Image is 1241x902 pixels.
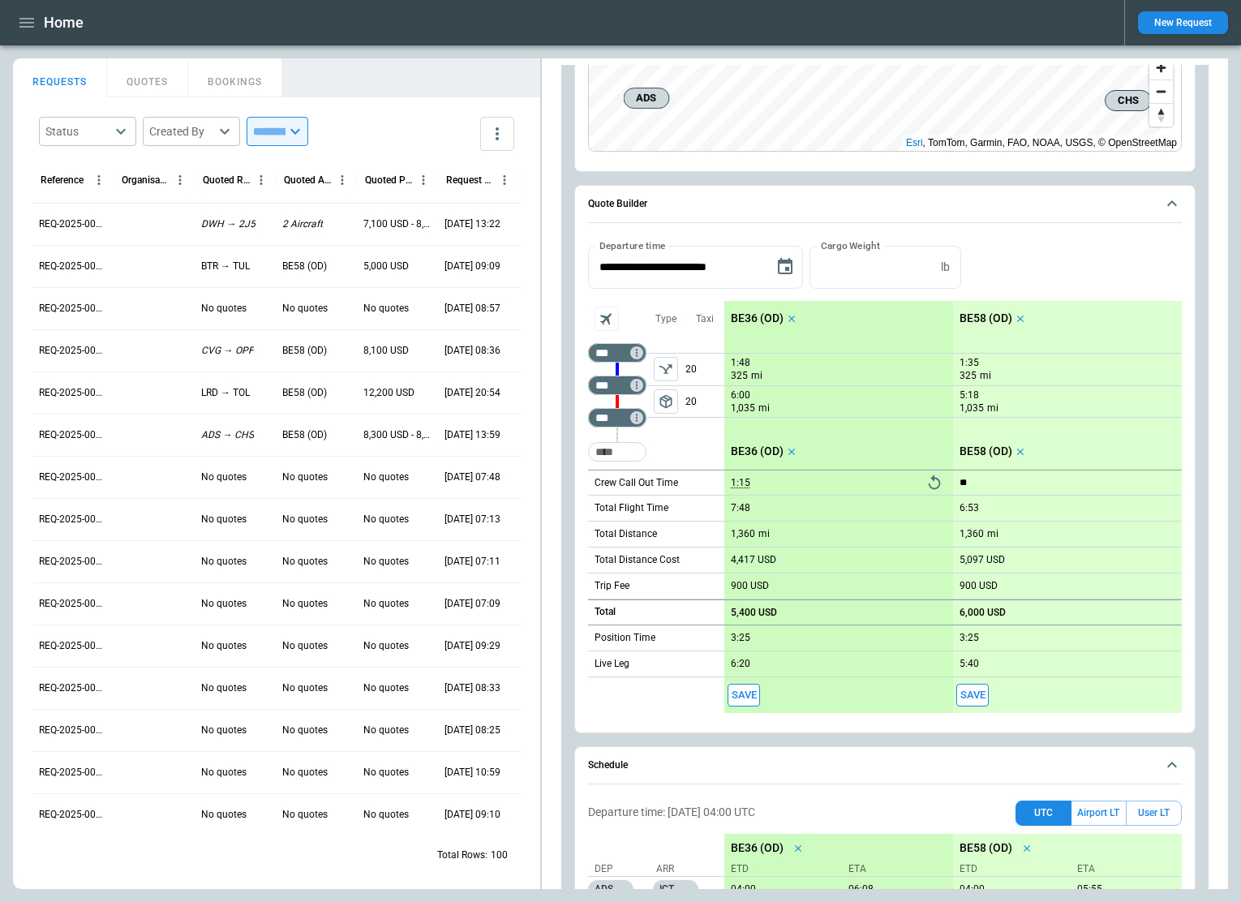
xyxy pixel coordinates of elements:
[39,639,107,653] p: REQ-2025-000305
[39,344,107,358] p: REQ-2025-000312
[1126,801,1182,826] button: User LT
[960,862,1064,876] p: ETD
[685,386,724,417] p: 20
[39,724,107,737] p: REQ-2025-000303
[39,681,107,695] p: REQ-2025-000304
[595,657,629,671] p: Live Leg
[731,632,750,644] p: 3:25
[363,428,432,442] p: 8,300 USD - 8,600 USD
[444,808,500,822] p: 09/23/2025 09:10
[444,639,500,653] p: 09/24/2025 09:29
[631,90,663,106] span: ADS
[363,302,409,316] p: No quotes
[655,312,676,326] p: Type
[122,174,170,186] div: Organisation
[728,684,760,707] span: Save this aircraft quote and copy details to clipboard
[444,597,500,611] p: 09/25/2025 07:09
[842,862,947,876] p: ETA
[282,260,327,273] p: BE58 (OD)
[363,386,414,400] p: 12,200 USD
[960,632,979,644] p: 3:25
[595,631,655,645] p: Position Time
[658,393,674,410] span: package_2
[444,260,500,273] p: 09/26/2025 09:09
[960,554,1005,566] p: 5,097 USD
[201,428,254,442] p: ADS → CHS
[444,386,500,400] p: 09/25/2025 20:54
[201,470,247,484] p: No quotes
[201,344,254,358] p: CVG → OPF
[696,312,714,326] p: Taxi
[731,311,784,325] p: BE36 (OD)
[588,186,1182,223] button: Quote Builder
[39,217,107,231] p: REQ-2025-000315
[107,58,188,97] button: QUOTES
[201,260,250,273] p: BTR → TUL
[960,658,979,670] p: 5:40
[363,639,409,653] p: No quotes
[201,386,250,400] p: LRD → TOL
[39,428,107,442] p: REQ-2025-000310
[444,302,500,316] p: 09/26/2025 08:57
[595,579,629,593] p: Trip Fee
[751,369,762,383] p: mi
[956,684,989,707] span: Save this aircraft quote and copy details to clipboard
[724,883,835,896] p: 10/01/2025
[960,389,979,402] p: 5:18
[731,580,769,592] p: 900 USD
[363,470,409,484] p: No quotes
[363,260,409,273] p: 5,000 USD
[922,470,947,495] button: Reset
[960,311,1012,325] p: BE58 (OD)
[1071,801,1126,826] button: Airport LT
[588,760,628,771] h6: Schedule
[654,357,678,381] span: Type of sector
[960,607,1006,619] p: 6,000 USD
[654,357,678,381] button: left aligned
[363,555,409,569] p: No quotes
[1112,92,1144,109] span: CHS
[595,501,668,515] p: Total Flight Time
[731,862,835,876] p: ETD
[282,555,328,569] p: No quotes
[758,527,770,541] p: mi
[444,681,500,695] p: 09/24/2025 08:33
[44,13,84,32] h1: Home
[363,766,409,780] p: No quotes
[960,357,979,369] p: 1:35
[656,862,713,876] p: Arr
[588,343,646,363] div: Too short
[960,841,1012,855] p: BE58 (OD)
[595,607,616,617] h6: Total
[332,170,353,191] button: Quoted Aircraft column menu
[595,307,619,331] span: Aircraft selection
[1149,79,1173,103] button: Zoom out
[731,389,750,402] p: 6:00
[724,301,1182,713] div: scrollable content
[201,555,247,569] p: No quotes
[588,199,647,209] h6: Quote Builder
[170,170,191,191] button: Organisation column menu
[363,217,432,231] p: 7,100 USD - 8,100 USD
[987,402,998,415] p: mi
[149,123,214,140] div: Created By
[41,174,84,186] div: Reference
[595,527,657,541] p: Total Distance
[413,170,434,191] button: Quoted Price column menu
[588,408,646,427] div: Too short
[480,117,514,151] button: more
[363,681,409,695] p: No quotes
[906,135,1177,151] div: , TomTom, Garmin, FAO, NOAA, USGS, © OpenStreetMap
[588,442,646,462] div: Too short
[494,170,515,191] button: Request Created At (UTC-05:00) column menu
[39,766,107,780] p: REQ-2025-000302
[731,607,777,619] p: 5,400 USD
[588,376,646,395] div: Too short
[39,808,107,822] p: REQ-2025-000301
[251,170,272,191] button: Quoted Route column menu
[39,513,107,526] p: REQ-2025-000308
[444,344,500,358] p: 09/26/2025 08:36
[282,513,328,526] p: No quotes
[980,369,991,383] p: mi
[769,251,801,283] button: Choose date, selected date is Sep 30, 2025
